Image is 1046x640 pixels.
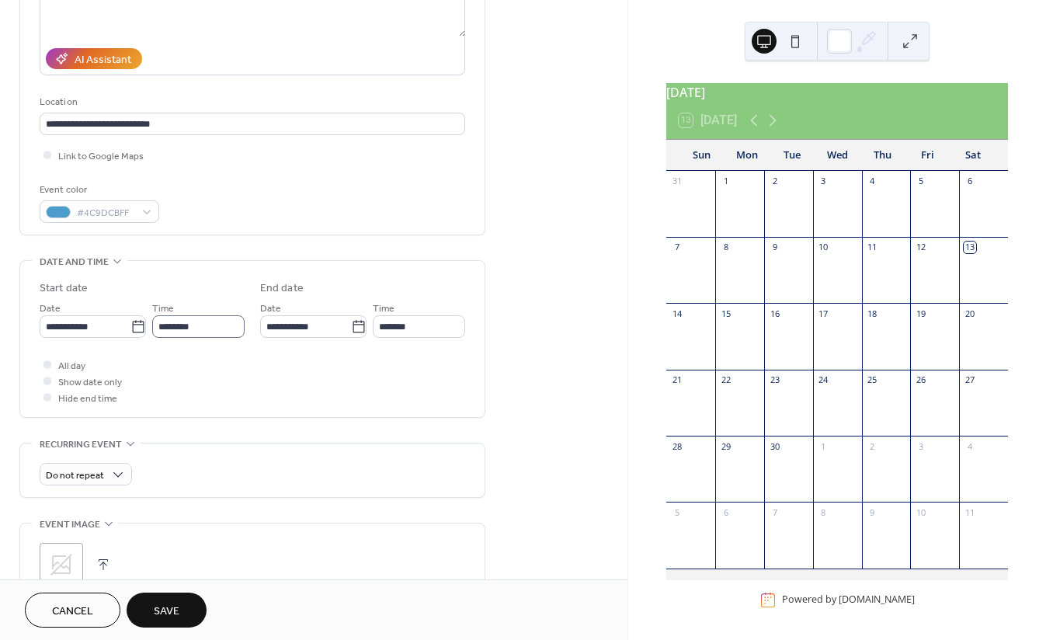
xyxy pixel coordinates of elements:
div: Powered by [782,593,915,607]
div: 3 [818,176,829,187]
div: Wed [815,140,860,171]
span: #4C9DCBFF [77,205,134,221]
div: 3 [915,440,926,452]
div: 10 [818,242,829,253]
button: Cancel [25,593,120,628]
div: 14 [671,308,683,319]
span: Date and time [40,254,109,270]
span: Save [154,603,179,620]
div: 29 [720,440,732,452]
div: Tue [770,140,815,171]
span: Do not repeat [46,467,104,485]
div: Location [40,94,462,110]
div: 15 [720,308,732,319]
div: 4 [964,440,975,452]
span: Hide end time [58,391,117,407]
div: 12 [915,242,926,253]
div: Start date [40,280,88,297]
span: Link to Google Maps [58,148,144,165]
button: AI Assistant [46,48,142,69]
div: 2 [769,176,780,187]
div: 1 [818,440,829,452]
span: Cancel [52,603,93,620]
div: 11 [867,242,878,253]
div: 6 [964,176,975,187]
span: Time [152,301,174,317]
span: Show date only [58,374,122,391]
button: Save [127,593,207,628]
div: 27 [964,374,975,386]
div: 10 [915,506,926,518]
div: 2 [867,440,878,452]
div: 8 [720,242,732,253]
span: All day [58,358,85,374]
div: 18 [867,308,878,319]
div: AI Assistant [75,52,131,68]
div: 30 [769,440,780,452]
div: [DATE] [666,83,1008,102]
div: 13 [964,242,975,253]
span: Time [373,301,394,317]
div: 23 [769,374,780,386]
div: 25 [867,374,878,386]
a: [DOMAIN_NAME] [839,593,915,607]
div: 7 [671,242,683,253]
div: 19 [915,308,926,319]
span: Event image [40,517,100,533]
div: Sun [679,140,724,171]
span: Date [40,301,61,317]
div: 7 [769,506,780,518]
div: Fri [905,140,950,171]
div: 9 [867,506,878,518]
span: Date [260,301,281,317]
div: End date [260,280,304,297]
div: 4 [867,176,878,187]
div: 11 [964,506,975,518]
div: 24 [818,374,829,386]
div: Sat [950,140,996,171]
div: 28 [671,440,683,452]
span: Recurring event [40,437,122,453]
div: 20 [964,308,975,319]
div: Event color [40,182,156,198]
div: 22 [720,374,732,386]
div: 1 [720,176,732,187]
div: 31 [671,176,683,187]
div: 16 [769,308,780,319]
div: 17 [818,308,829,319]
div: 26 [915,374,926,386]
div: 9 [769,242,780,253]
div: Thu [860,140,905,171]
div: ; [40,543,83,586]
div: 5 [671,506,683,518]
div: Mon [724,140,769,171]
div: 21 [671,374,683,386]
div: 8 [818,506,829,518]
div: 5 [915,176,926,187]
div: 6 [720,506,732,518]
